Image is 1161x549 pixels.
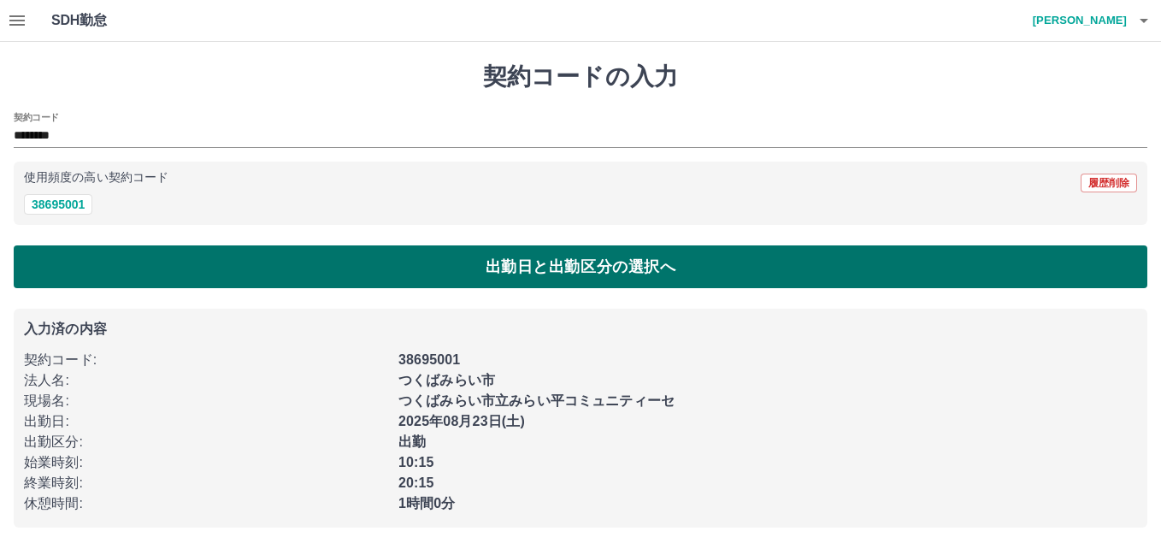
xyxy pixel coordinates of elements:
h1: 契約コードの入力 [14,62,1147,91]
b: つくばみらい市 [398,373,495,387]
p: 終業時刻 : [24,473,388,493]
b: 20:15 [398,475,434,490]
p: 始業時刻 : [24,452,388,473]
p: 入力済の内容 [24,322,1137,336]
p: 出勤区分 : [24,432,388,452]
p: 現場名 : [24,391,388,411]
p: 出勤日 : [24,411,388,432]
b: 38695001 [398,352,460,367]
b: つくばみらい市立みらい平コミュニティーセ [398,393,675,408]
b: 2025年08月23日(土) [398,414,525,428]
h2: 契約コード [14,110,59,124]
b: 出勤 [398,434,426,449]
b: 1時間0分 [398,496,456,511]
button: 履歴削除 [1081,174,1137,192]
button: 出勤日と出勤区分の選択へ [14,245,1147,288]
b: 10:15 [398,455,434,469]
p: 使用頻度の高い契約コード [24,172,168,184]
button: 38695001 [24,194,92,215]
p: 休憩時間 : [24,493,388,514]
p: 法人名 : [24,370,388,391]
p: 契約コード : [24,350,388,370]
